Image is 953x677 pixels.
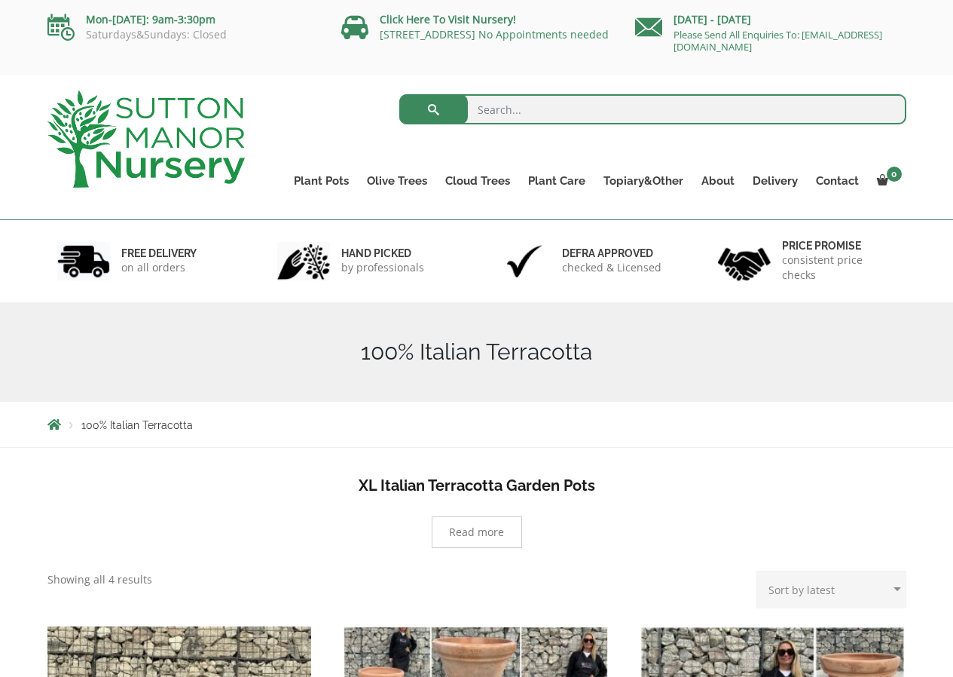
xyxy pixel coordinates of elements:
[674,28,882,54] a: Please Send All Enquiries To: [EMAIL_ADDRESS][DOMAIN_NAME]
[594,170,692,191] a: Topiary&Other
[436,170,519,191] a: Cloud Trees
[782,253,896,283] p: consistent price checks
[868,170,906,191] a: 0
[358,170,436,191] a: Olive Trees
[359,476,595,495] b: XL Italian Terracotta Garden Pots
[47,29,319,41] p: Saturdays&Sundays: Closed
[121,247,197,260] h6: FREE DELIVERY
[498,242,551,280] img: 3.jpg
[718,238,771,284] img: 4.jpg
[47,90,245,188] img: logo
[449,527,504,538] span: Read more
[782,239,896,253] h6: Price promise
[562,247,661,260] h6: Defra approved
[519,170,594,191] a: Plant Care
[380,27,609,41] a: [STREET_ADDRESS] No Appointments needed
[635,11,906,29] p: [DATE] - [DATE]
[380,12,516,26] a: Click Here To Visit Nursery!
[744,170,807,191] a: Delivery
[341,260,424,275] p: by professionals
[887,167,902,182] span: 0
[47,338,906,366] h1: 100% Italian Terracotta
[285,170,358,191] a: Plant Pots
[47,418,906,430] nav: Breadcrumbs
[47,571,152,589] p: Showing all 4 results
[756,571,906,608] select: Shop order
[47,11,319,29] p: Mon-[DATE]: 9am-3:30pm
[399,94,906,124] input: Search...
[692,170,744,191] a: About
[341,247,424,260] h6: hand picked
[562,260,661,275] p: checked & Licensed
[277,242,330,280] img: 2.jpg
[807,170,868,191] a: Contact
[57,242,110,280] img: 1.jpg
[81,419,193,431] span: 100% Italian Terracotta
[121,260,197,275] p: on all orders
